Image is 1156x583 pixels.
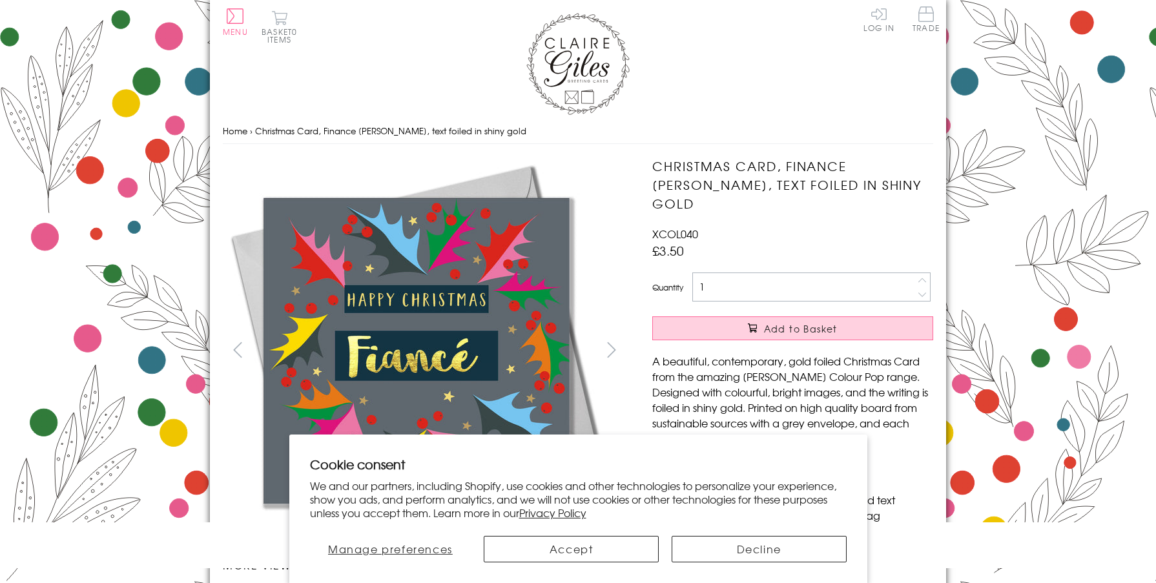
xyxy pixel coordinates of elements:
[652,316,933,340] button: Add to Basket
[223,26,248,37] span: Menu
[267,26,297,45] span: 0 items
[223,8,248,36] button: Menu
[526,13,630,115] img: Claire Giles Greetings Cards
[597,335,626,364] button: next
[262,10,297,43] button: Basket0 items
[328,541,453,557] span: Manage preferences
[519,505,586,520] a: Privacy Policy
[223,157,610,544] img: Christmas Card, Finance Bright Holly, text foiled in shiny gold
[310,455,847,473] h2: Cookie consent
[913,6,940,34] a: Trade
[484,536,659,562] button: Accept
[652,241,684,260] span: £3.50
[863,6,894,32] a: Log In
[652,281,683,293] label: Quantity
[310,536,471,562] button: Manage preferences
[223,335,252,364] button: prev
[626,157,1014,544] img: Christmas Card, Finance Bright Holly, text foiled in shiny gold
[223,118,933,145] nav: breadcrumbs
[913,6,940,32] span: Trade
[250,125,253,137] span: ›
[672,536,847,562] button: Decline
[764,322,838,335] span: Add to Basket
[310,479,847,519] p: We and our partners, including Shopify, use cookies and other technologies to personalize your ex...
[652,353,933,446] p: A beautiful, contemporary, gold foiled Christmas Card from the amazing [PERSON_NAME] Colour Pop r...
[255,125,526,137] span: Christmas Card, Finance [PERSON_NAME], text foiled in shiny gold
[652,226,698,241] span: XCOL040
[652,157,933,212] h1: Christmas Card, Finance [PERSON_NAME], text foiled in shiny gold
[223,125,247,137] a: Home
